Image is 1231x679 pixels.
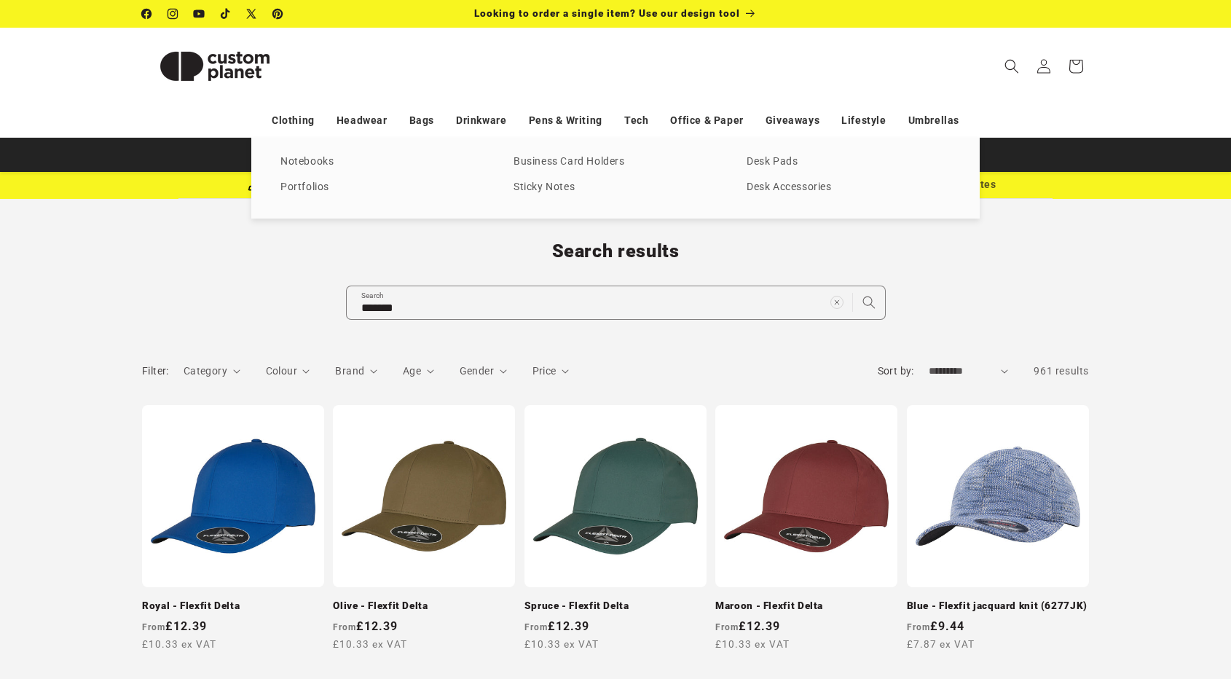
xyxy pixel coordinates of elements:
[280,152,484,172] a: Notebooks
[409,108,434,133] a: Bags
[142,34,288,99] img: Custom Planet
[1034,365,1089,377] span: 961 results
[908,108,959,133] a: Umbrellas
[335,365,364,377] span: Brand
[272,108,315,133] a: Clothing
[333,600,515,613] a: Olive - Flexfit Delta
[403,365,421,377] span: Age
[524,600,707,613] a: Spruce - Flexfit Delta
[184,365,227,377] span: Category
[266,365,297,377] span: Colour
[670,108,743,133] a: Office & Paper
[532,364,570,379] summary: Price
[766,108,819,133] a: Giveaways
[529,108,602,133] a: Pens & Writing
[335,364,377,379] summary: Brand (0 selected)
[532,365,556,377] span: Price
[853,286,885,318] button: Search
[841,108,886,133] a: Lifestyle
[474,7,740,19] span: Looking to order a single item? Use our design tool
[747,152,951,172] a: Desk Pads
[184,364,240,379] summary: Category (0 selected)
[996,50,1028,82] summary: Search
[142,364,169,379] h2: Filter:
[514,152,717,172] a: Business Card Holders
[142,600,324,613] a: Royal - Flexfit Delta
[878,365,914,377] label: Sort by:
[142,240,1089,263] h1: Search results
[460,364,507,379] summary: Gender (0 selected)
[715,600,897,613] a: Maroon - Flexfit Delta
[747,178,951,197] a: Desk Accessories
[624,108,648,133] a: Tech
[403,364,434,379] summary: Age (0 selected)
[280,178,484,197] a: Portfolios
[907,600,1089,613] a: Blue - Flexfit jacquard knit (6277JK)
[337,108,388,133] a: Headwear
[821,286,853,318] button: Clear search term
[137,28,294,104] a: Custom Planet
[266,364,310,379] summary: Colour (0 selected)
[460,365,494,377] span: Gender
[456,108,506,133] a: Drinkware
[514,178,717,197] a: Sticky Notes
